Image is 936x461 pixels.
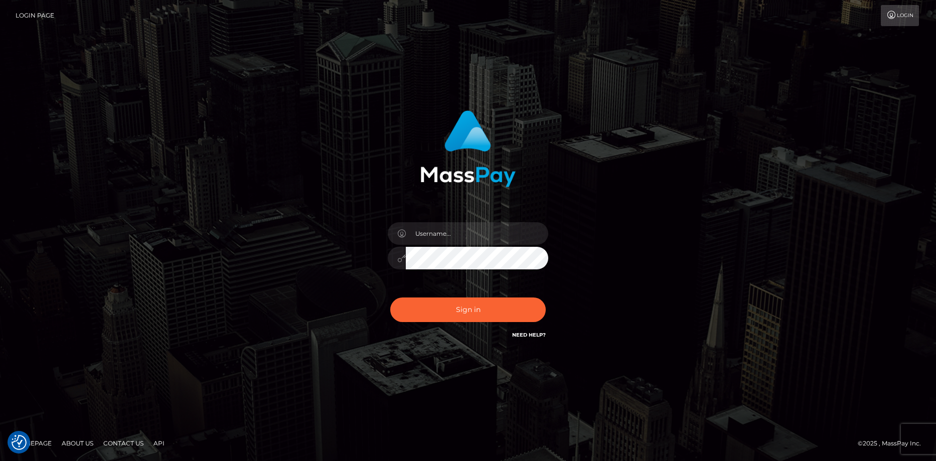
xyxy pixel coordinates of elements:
[420,110,516,187] img: MassPay Login
[149,435,169,451] a: API
[12,435,27,450] button: Consent Preferences
[406,222,548,245] input: Username...
[99,435,147,451] a: Contact Us
[11,435,56,451] a: Homepage
[12,435,27,450] img: Revisit consent button
[390,297,546,322] button: Sign in
[16,5,54,26] a: Login Page
[881,5,919,26] a: Login
[858,438,928,449] div: © 2025 , MassPay Inc.
[512,332,546,338] a: Need Help?
[58,435,97,451] a: About Us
